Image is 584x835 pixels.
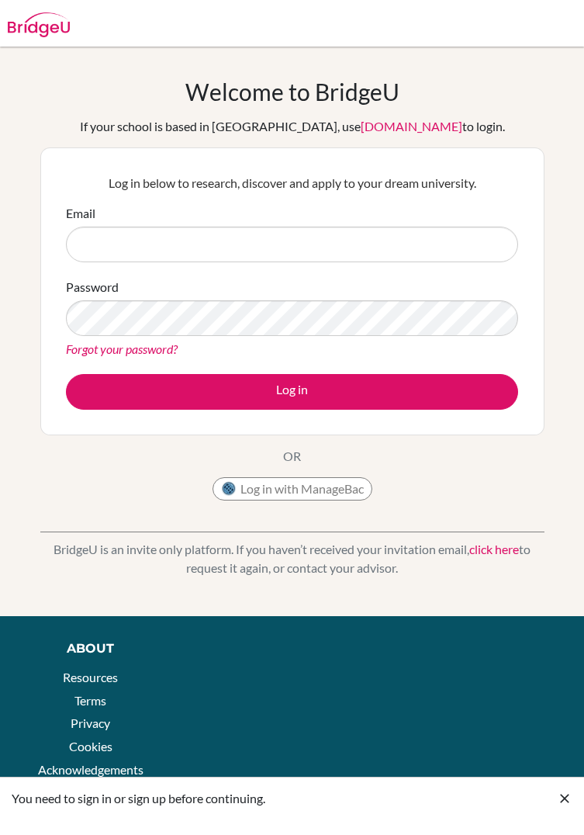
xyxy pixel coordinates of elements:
[66,341,178,356] a: Forgot your password?
[66,278,119,296] label: Password
[8,12,70,37] img: Bridge-U
[38,762,143,777] a: Acknowledgements
[283,447,301,466] p: OR
[63,670,118,684] a: Resources
[74,693,106,708] a: Terms
[35,639,146,658] div: About
[66,374,518,410] button: Log in
[213,477,372,501] button: Log in with ManageBac
[71,715,110,730] a: Privacy
[69,739,112,754] a: Cookies
[66,174,518,192] p: Log in below to research, discover and apply to your dream university.
[40,540,544,577] p: BridgeU is an invite only platform. If you haven’t received your invitation email, to request it ...
[80,117,505,136] div: If your school is based in [GEOGRAPHIC_DATA], use to login.
[66,204,95,223] label: Email
[12,789,557,808] div: You need to sign in or sign up before continuing.
[361,119,462,133] a: [DOMAIN_NAME]
[185,78,399,106] h1: Welcome to BridgeU
[469,542,519,556] a: click here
